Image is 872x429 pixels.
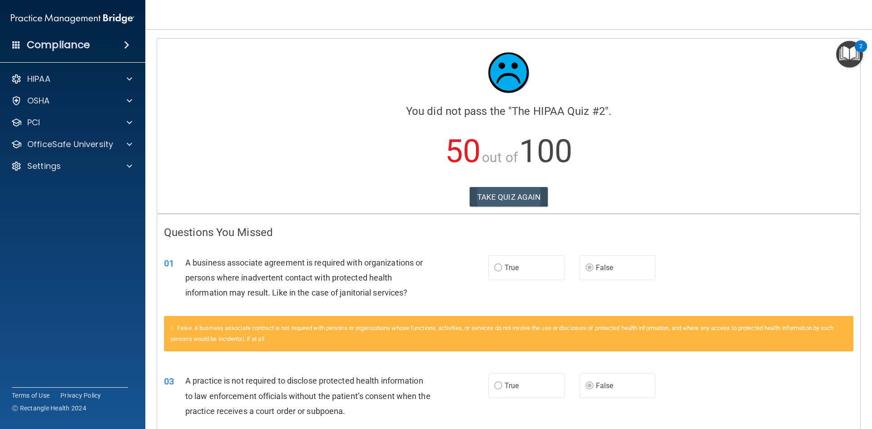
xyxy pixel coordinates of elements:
span: False. A business associate contract is not required with persons or organizations whose function... [171,325,834,342]
span: 01 [164,258,174,269]
a: PCI [11,117,132,128]
span: True [505,263,519,272]
span: True [505,381,519,390]
a: OfficeSafe University [11,139,132,150]
p: OSHA [27,95,50,106]
span: False [596,381,614,390]
span: A business associate agreement is required with organizations or persons where inadvertent contac... [185,258,423,297]
p: OfficeSafe University [27,139,113,150]
span: Ⓒ Rectangle Health 2024 [12,404,86,413]
span: out of [482,149,518,165]
h4: Compliance [27,39,90,51]
span: A practice is not required to disclose protected health information to law enforcement officials ... [185,376,431,415]
div: 2 [859,46,862,58]
h4: You did not pass the " ". [164,105,853,117]
button: Open Resource Center, 2 new notifications [836,41,863,68]
input: False [585,265,594,271]
input: True [494,383,502,390]
a: Settings [11,161,132,172]
a: HIPAA [11,74,132,84]
button: TAKE QUIZ AGAIN [470,187,548,207]
img: sad_face.ecc698e2.jpg [481,45,536,100]
span: The HIPAA Quiz #2 [512,105,605,118]
img: PMB logo [11,10,134,28]
input: True [494,265,502,271]
span: 100 [519,133,572,170]
a: OSHA [11,95,132,106]
h4: Questions You Missed [164,227,853,238]
p: PCI [27,117,40,128]
p: HIPAA [27,74,50,84]
input: False [585,383,594,390]
a: Privacy Policy [60,391,101,400]
p: Settings [27,161,61,172]
span: 50 [445,133,481,170]
span: False [596,263,614,272]
a: Terms of Use [12,391,50,400]
span: 03 [164,376,174,387]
